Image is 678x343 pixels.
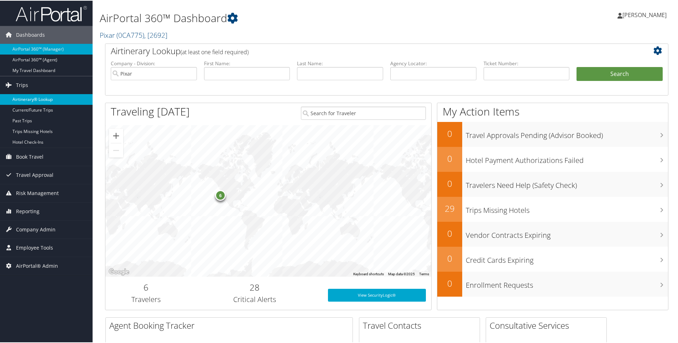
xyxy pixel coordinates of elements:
h3: Enrollment Requests [466,276,668,290]
a: 0Credit Cards Expiring [437,246,668,271]
a: 0Travelers Need Help (Safety Check) [437,171,668,196]
a: Open this area in Google Maps (opens a new window) [107,267,131,276]
h3: Trips Missing Hotels [466,201,668,215]
span: , [ 2692 ] [144,30,167,39]
h3: Credit Cards Expiring [466,251,668,265]
span: Book Travel [16,147,43,165]
input: Search for Traveler [301,106,426,119]
span: Company Admin [16,220,56,238]
span: Reporting [16,202,40,220]
span: Travel Approval [16,165,53,183]
label: Company - Division: [111,59,197,66]
a: 0Hotel Payment Authorizations Failed [437,146,668,171]
label: Agency Locator: [390,59,476,66]
img: airportal-logo.png [16,5,87,21]
h1: AirPortal 360™ Dashboard [100,10,483,25]
span: Map data ©2025 [388,271,415,275]
a: 0Vendor Contracts Expiring [437,221,668,246]
h2: 28 [192,281,317,293]
h3: Critical Alerts [192,294,317,304]
h3: Travelers Need Help (Safety Check) [466,176,668,190]
button: Keyboard shortcuts [353,271,384,276]
span: Employee Tools [16,238,53,256]
button: Zoom in [109,128,123,142]
button: Zoom out [109,143,123,157]
h2: 0 [437,177,462,189]
a: 0Travel Approvals Pending (Advisor Booked) [437,121,668,146]
label: First Name: [204,59,290,66]
a: Pixar [100,30,167,39]
a: Terms (opens in new tab) [419,271,429,275]
span: [PERSON_NAME] [622,10,667,18]
label: Ticket Number: [484,59,570,66]
label: Last Name: [297,59,383,66]
h1: My Action Items [437,103,668,118]
a: View SecurityLogic® [328,288,426,301]
a: 29Trips Missing Hotels [437,196,668,221]
h2: 0 [437,277,462,289]
h2: 29 [437,202,462,214]
h2: Airtinerary Lookup [111,44,616,56]
span: (at least one field required) [181,47,249,55]
a: 0Enrollment Requests [437,271,668,296]
h3: Hotel Payment Authorizations Failed [466,151,668,165]
h2: 0 [437,152,462,164]
h2: 0 [437,252,462,264]
img: Google [107,267,131,276]
h2: Travel Contacts [363,319,480,331]
h2: Agent Booking Tracker [109,319,353,331]
span: Risk Management [16,184,59,201]
span: ( 0CA775 ) [116,30,144,39]
span: AirPortal® Admin [16,256,58,274]
h3: Travelers [111,294,182,304]
span: Dashboards [16,25,45,43]
h2: 0 [437,127,462,139]
h2: Consultative Services [490,319,606,331]
h2: 0 [437,227,462,239]
h2: 6 [111,281,182,293]
h1: Traveling [DATE] [111,103,190,118]
button: Search [577,66,663,81]
h3: Vendor Contracts Expiring [466,226,668,240]
div: 6 [215,189,226,200]
a: [PERSON_NAME] [617,4,674,25]
span: Trips [16,76,28,93]
h3: Travel Approvals Pending (Advisor Booked) [466,126,668,140]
